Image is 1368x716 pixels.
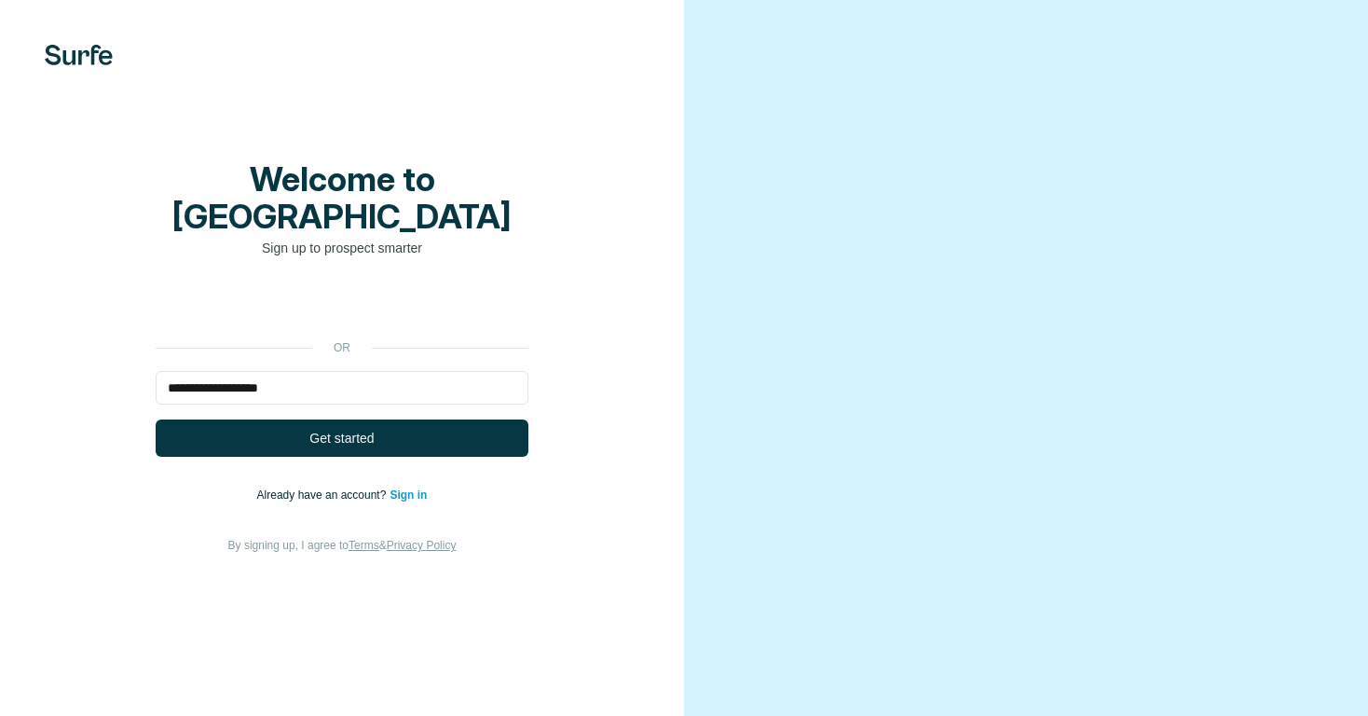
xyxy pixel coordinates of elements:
[156,160,528,235] h1: Welcome to [GEOGRAPHIC_DATA]
[390,489,427,502] a: Sign in
[257,489,390,502] span: Already have an account?
[309,429,374,447] span: Get started
[156,239,528,257] p: Sign up to prospect smarter
[45,45,113,65] img: Surfe's logo
[349,539,379,552] a: Terms
[312,339,372,356] p: or
[228,539,457,552] span: By signing up, I agree to &
[387,539,457,552] a: Privacy Policy
[156,420,528,457] button: Get started
[146,285,538,326] iframe: Sign in with Google Button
